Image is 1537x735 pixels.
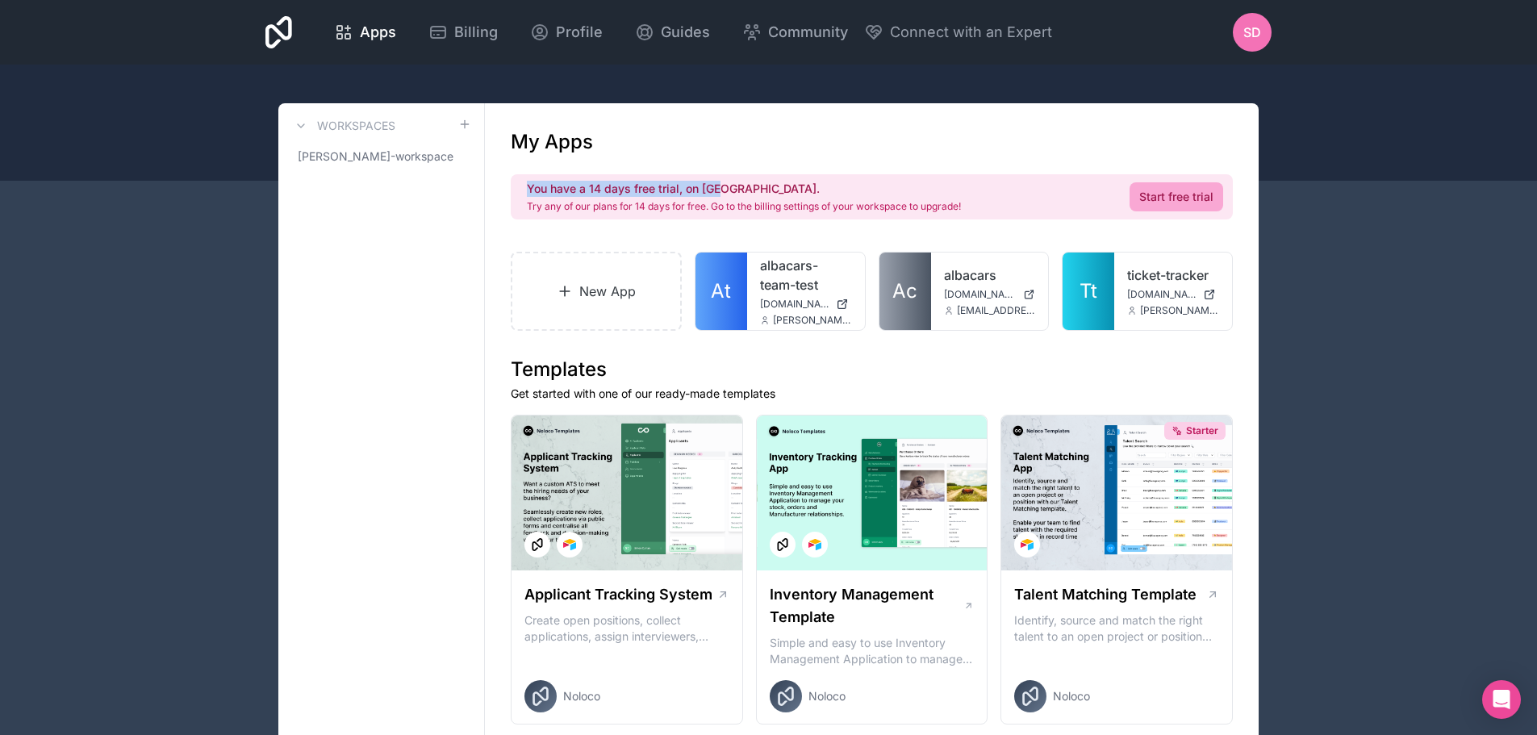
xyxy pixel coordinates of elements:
span: Ac [892,278,917,304]
a: ticket-tracker [1127,265,1219,285]
a: [DOMAIN_NAME] [1127,288,1219,301]
h1: Applicant Tracking System [524,583,712,606]
p: Try any of our plans for 14 days for free. Go to the billing settings of your workspace to upgrade! [527,200,961,213]
h1: Talent Matching Template [1014,583,1197,606]
span: At [711,278,731,304]
span: [PERSON_NAME][EMAIL_ADDRESS][DOMAIN_NAME] [773,314,852,327]
span: Community [768,21,848,44]
h1: Inventory Management Template [770,583,963,629]
span: Billing [454,21,498,44]
img: Airtable Logo [1021,538,1034,551]
a: [DOMAIN_NAME] [760,298,852,311]
button: Connect with an Expert [864,21,1052,44]
span: Profile [556,21,603,44]
a: Apps [321,15,409,50]
a: Start free trial [1130,182,1223,211]
a: Community [729,15,861,50]
span: Noloco [1053,688,1090,704]
p: Create open positions, collect applications, assign interviewers, centralise candidate feedback a... [524,612,729,645]
a: Tt [1063,253,1114,330]
p: Simple and easy to use Inventory Management Application to manage your stock, orders and Manufact... [770,635,975,667]
div: Open Intercom Messenger [1482,680,1521,719]
a: albacars-team-test [760,256,852,294]
span: Tt [1080,278,1097,304]
h2: You have a 14 days free trial, on [GEOGRAPHIC_DATA]. [527,181,961,197]
a: New App [511,252,682,331]
span: Noloco [563,688,600,704]
span: Apps [360,21,396,44]
span: [PERSON_NAME]-workspace [298,148,453,165]
span: [DOMAIN_NAME] [944,288,1017,301]
h3: Workspaces [317,118,395,134]
img: Airtable Logo [808,538,821,551]
a: Billing [416,15,511,50]
span: Noloco [808,688,846,704]
span: [DOMAIN_NAME] [1127,288,1197,301]
a: [DOMAIN_NAME] [944,288,1036,301]
span: [PERSON_NAME][EMAIL_ADDRESS][PERSON_NAME][DOMAIN_NAME] [1140,304,1219,317]
a: At [695,253,747,330]
p: Get started with one of our ready-made templates [511,386,1233,402]
span: [EMAIL_ADDRESS][DOMAIN_NAME] [957,304,1036,317]
p: Identify, source and match the right talent to an open project or position with our Talent Matchi... [1014,612,1219,645]
a: Profile [517,15,616,50]
a: [PERSON_NAME]-workspace [291,142,471,171]
h1: My Apps [511,129,593,155]
span: Guides [661,21,710,44]
span: Connect with an Expert [890,21,1052,44]
h1: Templates [511,357,1233,382]
span: [DOMAIN_NAME] [760,298,829,311]
a: Workspaces [291,116,395,136]
span: Starter [1186,424,1218,437]
a: Guides [622,15,723,50]
a: albacars [944,265,1036,285]
span: SD [1243,23,1261,42]
img: Airtable Logo [563,538,576,551]
a: Ac [879,253,931,330]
